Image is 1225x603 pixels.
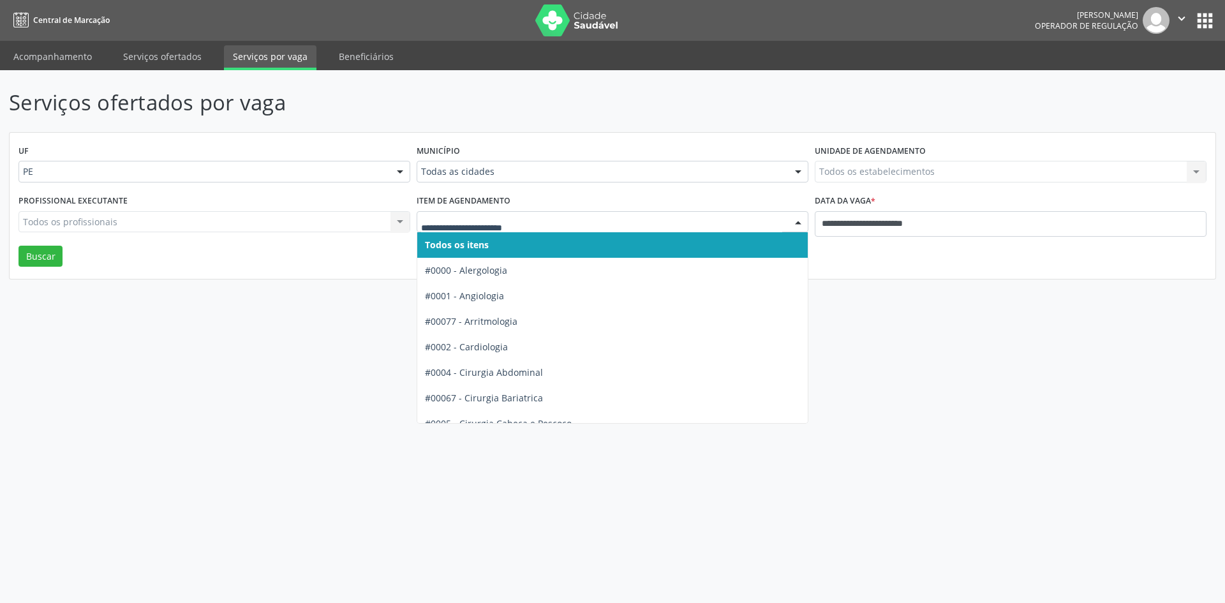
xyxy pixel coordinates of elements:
span: PE [23,165,384,178]
span: #00077 - Arritmologia [425,315,517,327]
span: #0001 - Angiologia [425,290,504,302]
button: apps [1194,10,1216,32]
div: [PERSON_NAME] [1035,10,1138,20]
a: Acompanhamento [4,45,101,68]
span: #0005 - Cirurgia Cabeça e Pescoço [425,417,572,429]
label: UF [19,142,29,161]
label: Item de agendamento [417,191,510,211]
a: Central de Marcação [9,10,110,31]
label: Município [417,142,460,161]
a: Serviços ofertados [114,45,211,68]
span: Todas as cidades [421,165,782,178]
label: Data da vaga [815,191,875,211]
span: #0004 - Cirurgia Abdominal [425,366,543,378]
button:  [1169,7,1194,34]
p: Serviços ofertados por vaga [9,87,854,119]
span: #00067 - Cirurgia Bariatrica [425,392,543,404]
i:  [1175,11,1189,26]
button: Buscar [19,246,63,267]
a: Beneficiários [330,45,403,68]
span: #0000 - Alergologia [425,264,507,276]
span: Central de Marcação [33,15,110,26]
span: Operador de regulação [1035,20,1138,31]
img: img [1143,7,1169,34]
a: Serviços por vaga [224,45,316,70]
label: Unidade de agendamento [815,142,926,161]
label: Profissional executante [19,191,128,211]
span: #0002 - Cardiologia [425,341,508,353]
span: Todos os itens [425,239,489,251]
